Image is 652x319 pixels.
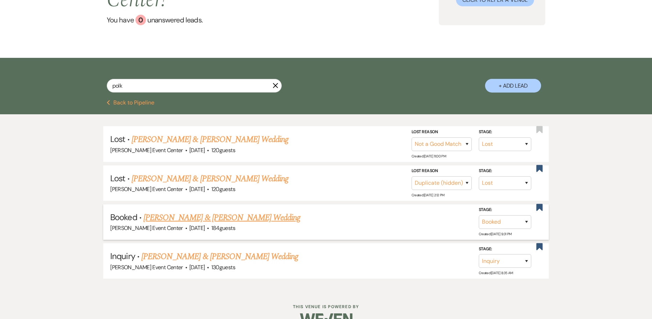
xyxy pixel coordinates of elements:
[141,250,298,263] a: [PERSON_NAME] & [PERSON_NAME] Wedding
[211,224,235,232] span: 184 guests
[110,212,137,223] span: Booked
[135,15,146,25] div: 0
[479,167,531,175] label: Stage:
[412,193,444,197] span: Created: [DATE] 2:12 PM
[412,154,446,158] span: Created: [DATE] 11:00 PM
[107,15,439,25] a: You have 0 unanswered leads.
[479,245,531,253] label: Stage:
[110,173,125,184] span: Lost
[211,185,235,193] span: 120 guests
[189,264,205,271] span: [DATE]
[132,133,288,146] a: [PERSON_NAME] & [PERSON_NAME] Wedding
[110,185,183,193] span: [PERSON_NAME] Event Center
[189,147,205,154] span: [DATE]
[479,232,512,236] span: Created: [DATE] 9:31 PM
[479,271,513,275] span: Created: [DATE] 8:35 AM
[110,264,183,271] span: [PERSON_NAME] Event Center
[110,251,135,262] span: Inquiry
[412,128,472,136] label: Lost Reason
[211,264,235,271] span: 130 guests
[110,224,183,232] span: [PERSON_NAME] Event Center
[211,147,235,154] span: 120 guests
[143,211,300,224] a: [PERSON_NAME] & [PERSON_NAME] Wedding
[412,167,472,175] label: Lost Reason
[189,224,205,232] span: [DATE]
[479,206,531,214] label: Stage:
[479,128,531,136] label: Stage:
[110,147,183,154] span: [PERSON_NAME] Event Center
[485,79,541,93] button: + Add Lead
[110,134,125,144] span: Lost
[107,79,282,93] input: Search by name, event date, email address or phone number
[132,172,288,185] a: [PERSON_NAME] & [PERSON_NAME] Wedding
[189,185,205,193] span: [DATE]
[107,100,155,106] button: Back to Pipeline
